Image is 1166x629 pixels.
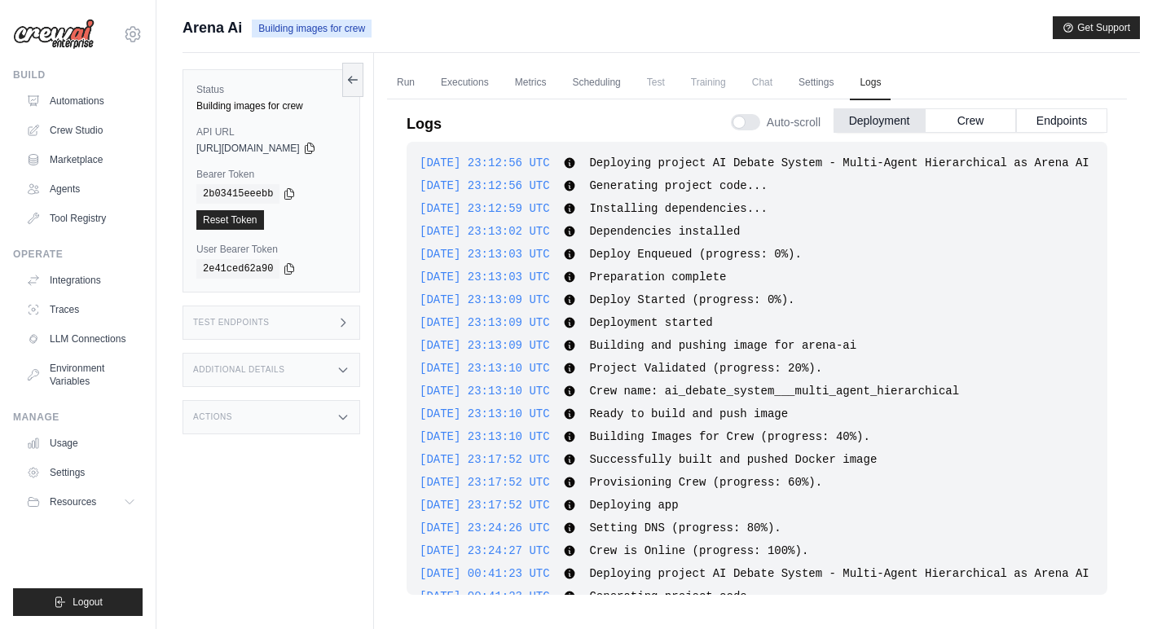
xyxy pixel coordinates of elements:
span: Deployment started [589,316,712,329]
span: Setting DNS (progress: 80%). [589,521,781,534]
span: [DATE] 00:41:23 UTC [420,590,550,603]
span: Deploy Started (progress: 0%). [589,293,794,306]
a: Reset Token [196,210,264,230]
span: Building and pushing image for arena-ai [589,339,856,352]
span: [DATE] 23:13:09 UTC [420,293,550,306]
div: Operate [13,248,143,261]
a: Executions [431,66,499,100]
a: Usage [20,430,143,456]
span: Building Images for Crew (progress: 40%). [589,430,869,443]
a: Crew Studio [20,117,143,143]
div: Building images for crew [196,99,346,112]
span: [DATE] 23:13:02 UTC [420,225,550,238]
span: Auto-scroll [767,114,821,130]
div: Manage [13,411,143,424]
button: Endpoints [1016,108,1107,133]
span: [DATE] 23:13:10 UTC [420,385,550,398]
a: Metrics [505,66,557,100]
a: Run [387,66,425,100]
span: Generating project code... [589,590,767,603]
a: Logs [850,66,891,100]
span: [DATE] 23:13:10 UTC [420,407,550,420]
span: Arena Ai [183,16,242,39]
span: Installing dependencies... [589,202,767,215]
span: [DATE] 23:17:52 UTC [420,476,550,489]
span: [DATE] 23:12:56 UTC [420,156,550,169]
span: Dependencies installed [589,225,740,238]
span: [DATE] 23:17:52 UTC [420,499,550,512]
span: Resources [50,495,96,508]
span: Crew is Online (progress: 100%). [589,544,808,557]
span: Training is not available until the deployment is complete [681,66,736,99]
span: [DATE] 23:24:26 UTC [420,521,550,534]
p: Logs [407,112,442,135]
button: Get Support [1053,16,1140,39]
span: Preparation complete [589,271,726,284]
a: Marketplace [20,147,143,173]
span: Deploying project AI Debate System - Multi-Agent Hierarchical as Arena AI [589,567,1089,580]
span: [DATE] 23:13:09 UTC [420,316,550,329]
span: [DATE] 00:41:23 UTC [420,567,550,580]
a: Traces [20,297,143,323]
button: Resources [20,489,143,515]
span: Building images for crew [252,20,372,37]
label: Bearer Token [196,168,346,181]
img: Logo [13,19,95,50]
span: Deploy Enqueued (progress: 0%). [589,248,801,261]
span: [DATE] 23:13:10 UTC [420,430,550,443]
span: Successfully built and pushed Docker image [589,453,877,466]
h3: Additional Details [193,365,284,375]
span: Generating project code... [589,179,767,192]
span: [DATE] 23:13:10 UTC [420,362,550,375]
span: Logout [73,596,103,609]
label: API URL [196,125,346,139]
a: Environment Variables [20,355,143,394]
iframe: Chat Widget [1085,551,1166,629]
a: Agents [20,176,143,202]
a: Automations [20,88,143,114]
a: Integrations [20,267,143,293]
div: Build [13,68,143,81]
a: Tool Registry [20,205,143,231]
a: Settings [789,66,843,100]
code: 2b03415eeebb [196,184,279,204]
span: Ready to build and push image [589,407,788,420]
span: [DATE] 23:12:59 UTC [420,202,550,215]
span: [DATE] 23:12:56 UTC [420,179,550,192]
span: Deploying app [589,499,678,512]
h3: Test Endpoints [193,318,270,328]
span: [DATE] 23:13:03 UTC [420,271,550,284]
button: Logout [13,588,143,616]
span: Provisioning Crew (progress: 60%). [589,476,822,489]
a: LLM Connections [20,326,143,352]
span: Deploying project AI Debate System - Multi-Agent Hierarchical as Arena AI [589,156,1089,169]
span: [DATE] 23:13:09 UTC [420,339,550,352]
a: Settings [20,460,143,486]
label: User Bearer Token [196,243,346,256]
button: Deployment [834,108,925,133]
label: Status [196,83,346,96]
span: [DATE] 23:24:27 UTC [420,544,550,557]
code: 2e41ced62a90 [196,259,279,279]
span: Test [637,66,675,99]
button: Crew [925,108,1016,133]
span: Crew name: ai_debate_system___multi_agent_hierarchical [589,385,959,398]
span: Chat is not available until the deployment is complete [742,66,782,99]
h3: Actions [193,412,232,422]
span: [URL][DOMAIN_NAME] [196,142,300,155]
span: [DATE] 23:17:52 UTC [420,453,550,466]
a: Scheduling [562,66,630,100]
span: [DATE] 23:13:03 UTC [420,248,550,261]
span: Project Validated (progress: 20%). [589,362,822,375]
